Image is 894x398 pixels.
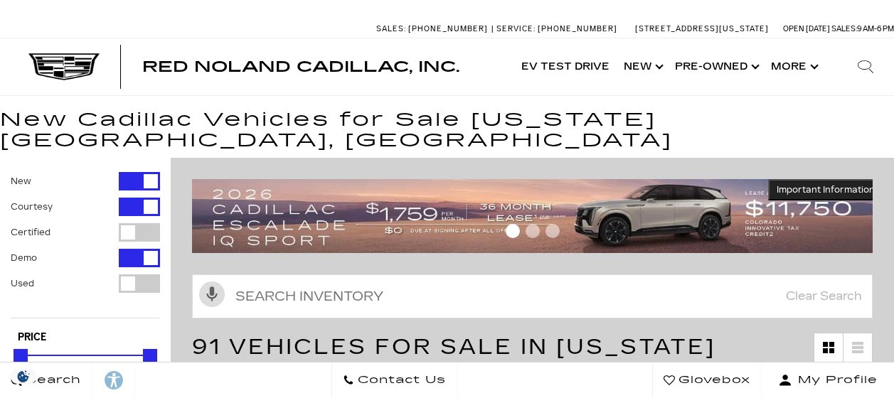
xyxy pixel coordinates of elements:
[11,276,34,291] label: Used
[11,251,37,265] label: Demo
[11,172,160,318] div: Filter by Vehicle Type
[526,224,540,238] span: Go to slide 2
[14,349,28,363] div: Minimum Price
[28,53,100,80] img: Cadillac Dark Logo with Cadillac White Text
[376,25,491,33] a: Sales: [PHONE_NUMBER]
[192,274,873,318] input: Search Inventory
[617,38,668,95] a: New
[331,362,457,398] a: Contact Us
[764,38,823,95] button: More
[792,370,878,390] span: My Profile
[18,331,153,344] h5: Price
[354,370,446,390] span: Contact Us
[11,200,53,214] label: Courtesy
[857,24,894,33] span: 9 AM-6 PM
[11,174,31,188] label: New
[192,334,784,388] span: 91 Vehicles for Sale in [US_STATE][GEOGRAPHIC_DATA], [GEOGRAPHIC_DATA]
[491,25,621,33] a: Service: [PHONE_NUMBER]
[675,370,750,390] span: Glovebox
[777,184,875,195] span: Important Information
[831,24,857,33] span: Sales:
[783,24,830,33] span: Open [DATE]
[506,224,520,238] span: Go to slide 1
[142,58,459,75] span: Red Noland Cadillac, Inc.
[142,60,459,74] a: Red Noland Cadillac, Inc.
[546,224,560,238] span: Go to slide 3
[768,179,883,200] button: Important Information
[11,225,50,240] label: Certified
[22,370,81,390] span: Search
[7,369,40,384] section: Click to Open Cookie Consent Modal
[652,362,762,398] a: Glovebox
[192,179,883,253] img: 2509-September-FOM-Escalade-IQ-Lease9
[376,24,406,33] span: Sales:
[762,362,894,398] button: Open user profile menu
[538,24,617,33] span: [PHONE_NUMBER]
[668,38,764,95] a: Pre-Owned
[143,349,157,363] div: Maximum Price
[199,281,225,307] svg: Click to toggle on voice search
[408,24,488,33] span: [PHONE_NUMBER]
[7,369,40,384] img: Opt-Out Icon
[635,24,769,33] a: [STREET_ADDRESS][US_STATE]
[14,344,157,387] div: Price
[514,38,617,95] a: EV Test Drive
[496,24,536,33] span: Service:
